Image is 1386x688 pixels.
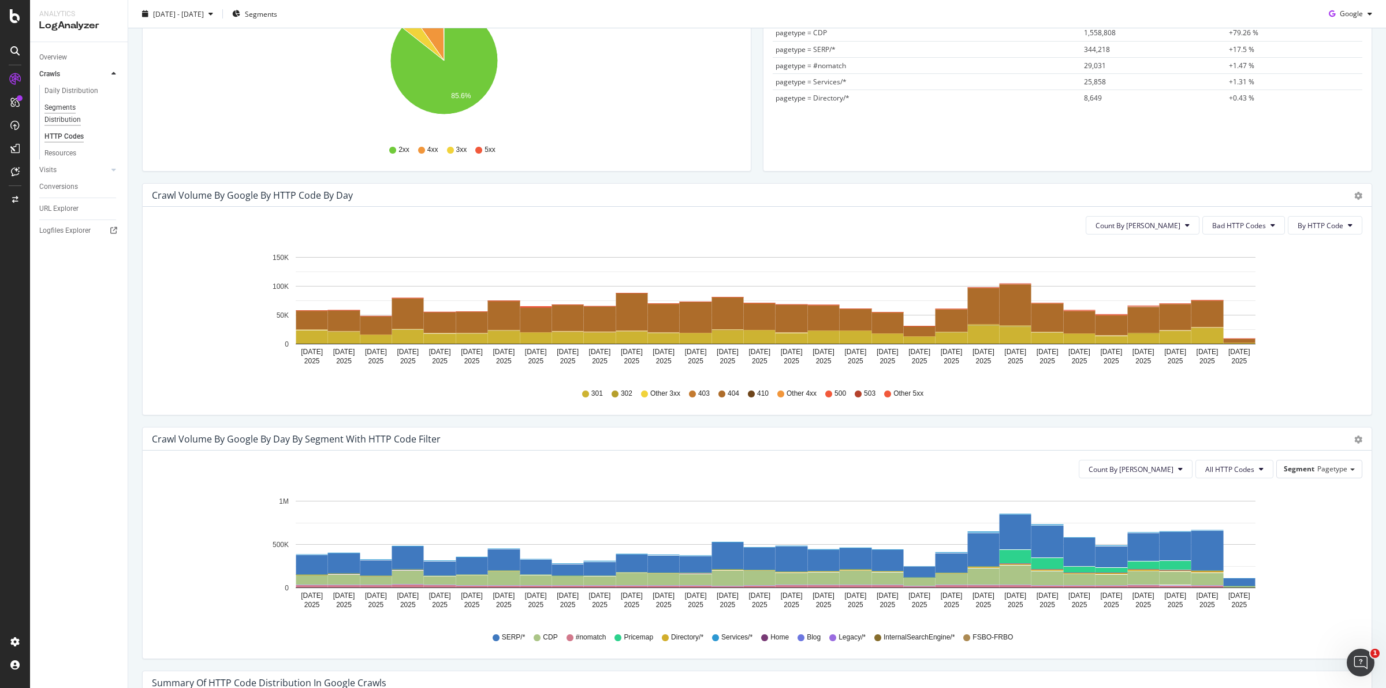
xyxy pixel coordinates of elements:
[776,44,836,54] span: pagetype = SERP/*
[1084,28,1116,38] span: 1,558,808
[485,145,495,155] span: 5xx
[893,389,923,399] span: Other 5xx
[589,348,611,356] text: [DATE]
[698,389,710,399] span: 403
[748,592,770,600] text: [DATE]
[432,357,448,365] text: 2025
[336,601,352,609] text: 2025
[621,592,643,600] text: [DATE]
[653,348,675,356] text: [DATE]
[591,389,603,399] span: 301
[400,357,416,365] text: 2025
[656,357,672,365] text: 2025
[39,203,79,215] div: URL Explorer
[525,348,547,356] text: [DATE]
[245,9,277,18] span: Segments
[848,601,863,609] text: 2025
[834,389,846,399] span: 500
[560,601,576,609] text: 2025
[39,68,108,80] a: Crawls
[1104,601,1119,609] text: 2025
[1168,601,1183,609] text: 2025
[285,584,289,592] text: 0
[493,348,515,356] text: [DATE]
[748,348,770,356] text: [DATE]
[304,601,320,609] text: 2025
[152,488,1351,622] svg: A chart.
[784,357,799,365] text: 2025
[880,357,895,365] text: 2025
[973,592,994,600] text: [DATE]
[279,497,289,505] text: 1M
[1008,357,1023,365] text: 2025
[1354,436,1362,444] div: gear
[1228,592,1250,600] text: [DATE]
[621,389,632,399] span: 302
[1195,460,1273,478] button: All HTTP Codes
[1132,348,1154,356] text: [DATE]
[656,601,672,609] text: 2025
[528,601,543,609] text: 2025
[304,357,320,365] text: 2025
[1104,357,1119,365] text: 2025
[1229,61,1254,70] span: +1.47 %
[398,145,409,155] span: 2xx
[368,357,384,365] text: 2025
[44,147,76,159] div: Resources
[1008,601,1023,609] text: 2025
[39,9,118,19] div: Analytics
[1164,348,1186,356] text: [DATE]
[877,348,899,356] text: [DATE]
[1229,77,1254,87] span: +1.31 %
[1197,348,1219,356] text: [DATE]
[152,244,1351,378] svg: A chart.
[1096,221,1180,230] span: Count By Day
[589,592,611,600] text: [DATE]
[1072,601,1087,609] text: 2025
[973,633,1013,642] span: FSBO-FRBO
[1037,592,1059,600] text: [DATE]
[543,633,557,642] span: CDP
[1370,649,1380,658] span: 1
[592,601,608,609] text: 2025
[877,592,899,600] text: [DATE]
[688,357,703,365] text: 2025
[941,348,963,356] text: [DATE]
[1199,357,1215,365] text: 2025
[451,92,471,100] text: 85.6%
[400,601,416,609] text: 2025
[39,225,120,237] a: Logfiles Explorer
[496,357,512,365] text: 2025
[528,357,543,365] text: 2025
[277,311,289,319] text: 50K
[1229,44,1254,54] span: +17.5 %
[1231,357,1247,365] text: 2025
[44,102,120,126] a: Segments Distribution
[1039,357,1055,365] text: 2025
[228,5,282,23] button: Segments
[776,28,827,38] span: pagetype = CDP
[427,145,438,155] span: 4xx
[368,601,384,609] text: 2025
[592,357,608,365] text: 2025
[884,633,955,642] span: InternalSearchEngine/*
[153,9,204,18] span: [DATE] - [DATE]
[688,601,703,609] text: 2025
[44,147,120,159] a: Resources
[752,357,767,365] text: 2025
[39,19,118,32] div: LogAnalyzer
[976,357,992,365] text: 2025
[44,102,109,126] div: Segments Distribution
[717,348,739,356] text: [DATE]
[944,601,959,609] text: 2025
[1068,592,1090,600] text: [DATE]
[1347,649,1374,676] iframe: Intercom live chat
[1197,592,1219,600] text: [DATE]
[39,181,78,193] div: Conversions
[464,601,480,609] text: 2025
[1072,357,1087,365] text: 2025
[44,85,120,97] a: Daily Distribution
[781,592,803,600] text: [DATE]
[1205,464,1254,474] span: All HTTP Codes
